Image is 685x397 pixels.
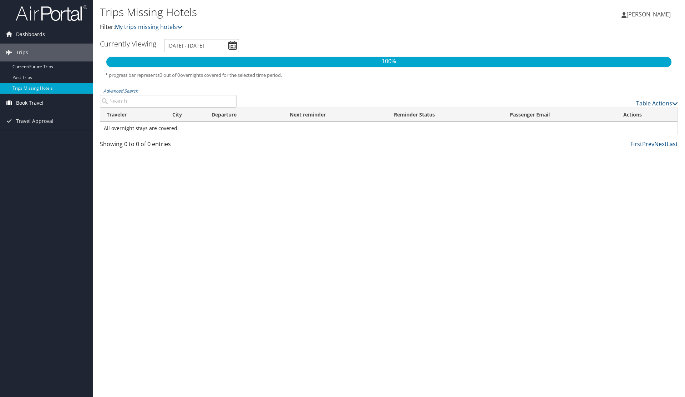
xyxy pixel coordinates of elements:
th: Next reminder [283,108,388,122]
span: [PERSON_NAME] [626,10,671,18]
span: Trips [16,44,28,61]
p: Filter: [100,23,485,32]
h5: * progress bar represents overnights covered for the selected time period. [105,72,673,79]
span: Travel Approval [16,112,54,130]
div: Showing 0 to 0 of 0 entries [100,140,237,152]
a: Next [654,140,667,148]
span: Book Travel [16,94,44,112]
img: airportal-logo.png [16,5,87,21]
a: [PERSON_NAME] [621,4,678,25]
p: 100% [106,57,671,66]
a: My trips missing hotels [115,23,183,31]
h1: Trips Missing Hotels [100,5,485,20]
a: Prev [642,140,654,148]
span: 0 out of 0 [159,72,180,78]
input: [DATE] - [DATE] [164,39,239,52]
th: Traveler: activate to sort column ascending [100,108,166,122]
span: Dashboards [16,25,45,43]
a: Last [667,140,678,148]
a: Advanced Search [103,88,138,94]
th: City: activate to sort column ascending [166,108,205,122]
th: Passenger Email: activate to sort column ascending [503,108,617,122]
input: Advanced Search [100,95,237,108]
a: First [630,140,642,148]
h3: Currently Viewing [100,39,156,49]
th: Departure: activate to sort column descending [205,108,283,122]
th: Actions [617,108,678,122]
a: Table Actions [636,99,678,107]
td: All overnight stays are covered. [100,122,678,135]
th: Reminder Status [387,108,503,122]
